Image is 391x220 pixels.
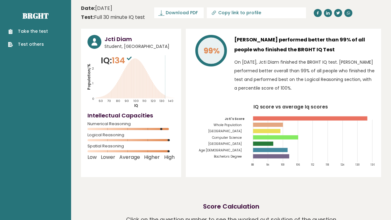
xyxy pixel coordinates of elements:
[266,163,269,167] tspan: 94
[159,99,164,103] tspan: 130
[371,163,375,167] tspan: 136
[87,123,175,125] span: Numerical Reasoning
[203,202,259,211] h2: Score Calculation
[168,99,173,103] tspan: 140
[87,111,175,120] h4: Intellectual Capacities
[134,103,138,108] tspan: IQ
[101,156,115,159] span: Lower
[151,99,156,103] tspan: 120
[208,129,242,133] tspan: [GEOGRAPHIC_DATA]
[199,148,242,153] tspan: Age [DEMOGRAPHIC_DATA]
[8,41,48,48] a: Test others
[23,11,49,21] a: Brght
[87,145,175,147] span: Spatial Reasoning
[81,5,112,12] time: [DATE]
[225,116,244,121] tspan: Jcti's Score
[234,58,375,92] p: On [DATE], Jcti Diam finished the BRGHT IQ test. [PERSON_NAME] performed better overall than 99% ...
[107,99,111,103] tspan: 70
[81,14,94,21] b: Test:
[104,43,175,50] span: Student, [GEOGRAPHIC_DATA]
[101,54,133,67] p: IQ:
[311,163,314,167] tspan: 112
[326,163,329,167] tspan: 118
[281,163,284,167] tspan: 100
[214,154,242,159] tspan: Bachelors Degree
[8,28,48,35] a: Take the test
[214,123,242,127] tspan: Whole Population
[164,156,175,159] span: High
[104,35,175,43] h3: Jcti Diam
[87,64,91,90] tspan: Population/%
[119,156,140,159] span: Average
[116,99,120,103] tspan: 80
[251,163,254,167] tspan: 88
[125,99,129,103] tspan: 90
[92,97,94,101] tspan: 0
[166,10,198,16] span: Download PDF
[253,104,328,110] tspan: IQ score vs average Iq scores
[112,55,133,66] span: 134
[142,99,147,103] tspan: 110
[154,7,204,18] a: Download PDF
[92,66,94,70] tspan: 2
[92,81,93,85] tspan: 1
[212,135,242,140] tspan: Computer Science
[203,45,219,56] tspan: 99%
[133,99,138,103] tspan: 100
[208,142,242,146] tspan: [GEOGRAPHIC_DATA]
[87,156,97,159] span: Low
[355,163,359,167] tspan: 130
[234,35,375,55] h3: [PERSON_NAME] performed better than 99% of all people who finished the BRGHT IQ Test
[81,14,145,21] div: Full 30 minute IQ test
[87,134,175,136] span: Logical Reasoning
[81,5,95,12] b: Date:
[296,163,300,167] tspan: 106
[99,99,103,103] tspan: 60
[341,163,344,167] tspan: 124
[144,156,160,159] span: Higher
